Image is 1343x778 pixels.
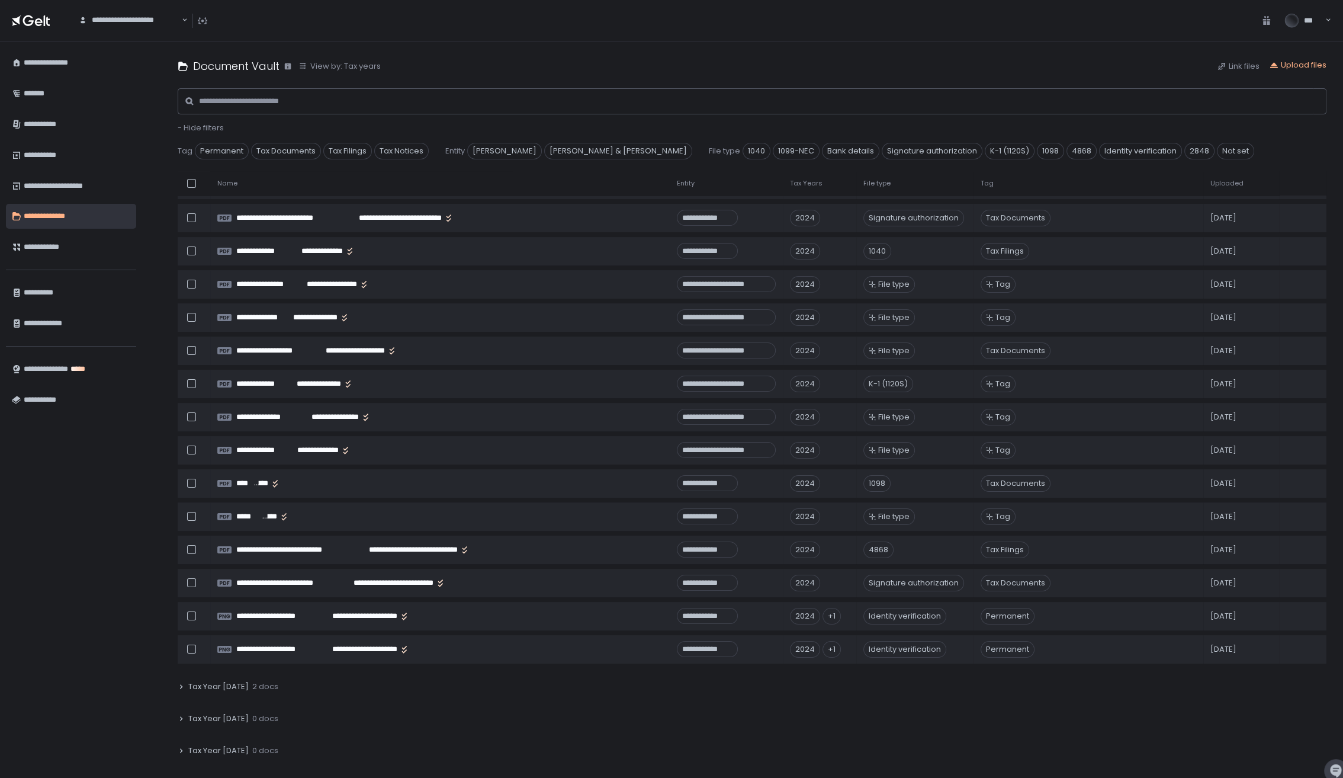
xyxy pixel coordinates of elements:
div: 2024 [790,276,820,293]
span: File type [878,312,910,323]
span: Bank details [822,143,879,159]
span: Tax Documents [251,143,321,159]
div: 2024 [790,475,820,492]
span: [DATE] [1210,412,1236,422]
span: Tax Year [DATE] [188,745,249,756]
span: File type [878,445,910,456]
span: [DATE] [1210,644,1236,655]
span: Tag [995,312,1010,323]
div: K-1 (1120S) [863,376,913,392]
div: 2024 [790,608,820,625]
div: +1 [822,641,841,658]
span: File type [878,279,910,290]
span: Tax Notices [374,143,429,159]
button: Link files [1217,61,1260,72]
span: [DATE] [1210,611,1236,622]
div: 2024 [790,508,820,525]
span: Tax Filings [323,143,372,159]
div: 2024 [790,542,820,558]
span: Not set [1217,143,1254,159]
span: [DATE] [1210,379,1236,389]
span: [DATE] [1210,213,1236,223]
span: Permanent [981,641,1034,658]
div: Identity verification [863,641,946,658]
div: Signature authorization [863,575,964,591]
span: Tag [178,146,192,156]
span: Tag [995,511,1010,522]
input: Search for option [79,25,181,37]
span: Tax Documents [981,342,1050,359]
span: [DATE] [1210,478,1236,489]
span: Tax Documents [981,575,1050,591]
div: 2024 [790,376,820,392]
div: 2024 [790,641,820,658]
div: 1040 [863,243,891,260]
span: 0 docs [252,713,278,724]
span: 0 docs [252,745,278,756]
div: 4868 [863,542,894,558]
span: Tag [995,279,1010,290]
span: [DATE] [1210,445,1236,456]
div: 2024 [790,210,820,226]
button: View by: Tax years [298,61,381,72]
button: Upload files [1269,60,1326,71]
span: - Hide filters [178,122,224,133]
span: Entity [445,146,465,156]
span: Tag [995,445,1010,456]
span: K-1 (1120S) [985,143,1034,159]
span: 2848 [1184,143,1215,159]
span: Tax Year [DATE] [188,681,249,692]
span: File type [878,412,910,422]
span: 4868 [1066,143,1097,159]
span: 1099-NEC [773,143,820,159]
span: Signature authorization [882,143,982,159]
span: [DATE] [1210,279,1236,290]
span: [PERSON_NAME] & [PERSON_NAME] [544,143,692,159]
div: Search for option [71,8,188,33]
span: [DATE] [1210,312,1236,323]
div: Signature authorization [863,210,964,226]
span: 2 docs [252,681,278,692]
span: File type [709,146,740,156]
span: Tag [995,379,1010,389]
span: Entity [677,179,695,188]
div: 2024 [790,442,820,459]
div: 2024 [790,409,820,425]
span: Tax Year [DATE] [188,713,249,724]
span: Tax Years [790,179,822,188]
div: Identity verification [863,608,946,625]
span: [PERSON_NAME] [467,143,542,159]
span: Permanent [195,143,249,159]
span: [DATE] [1210,578,1236,588]
span: Tax Documents [981,475,1050,492]
span: Tax Documents [981,210,1050,226]
span: 1098 [1037,143,1064,159]
span: [DATE] [1210,345,1236,356]
div: 2024 [790,342,820,359]
button: - Hide filters [178,123,224,133]
span: 1040 [743,143,770,159]
span: Tax Filings [981,243,1029,260]
div: +1 [822,608,841,625]
h1: Document Vault [193,58,279,74]
span: File type [878,511,910,522]
span: [DATE] [1210,545,1236,555]
span: Name [217,179,237,188]
span: File type [863,179,891,188]
div: 2024 [790,243,820,260]
div: 2024 [790,575,820,591]
span: [DATE] [1210,511,1236,522]
div: 1098 [863,475,891,492]
div: 2024 [790,309,820,326]
span: Tax Filings [981,542,1029,558]
span: Tag [981,179,994,188]
span: Permanent [981,608,1034,625]
span: Uploaded [1210,179,1244,188]
span: Tag [995,412,1010,422]
span: File type [878,345,910,356]
span: Identity verification [1099,143,1182,159]
span: [DATE] [1210,246,1236,257]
